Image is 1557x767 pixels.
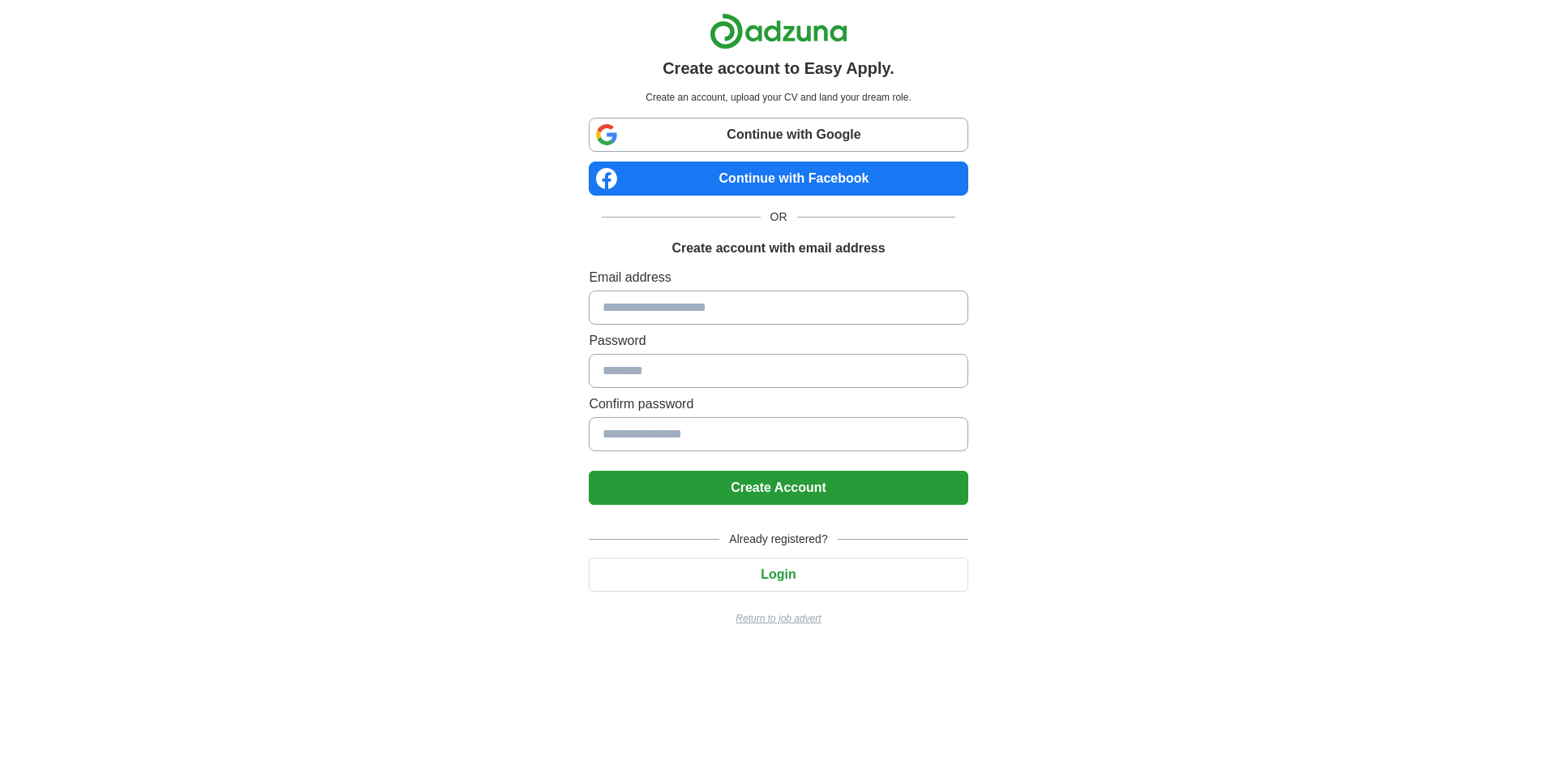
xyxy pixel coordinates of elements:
[761,209,797,226] span: OR
[589,394,967,414] label: Confirm password
[592,90,964,105] p: Create an account, upload your CV and land your dream role.
[589,162,967,196] a: Continue with Facebook
[710,13,847,50] img: Adzuna logo
[671,239,885,258] h1: Create account with email address
[589,471,967,505] button: Create Account
[589,567,967,581] a: Login
[589,558,967,592] button: Login
[589,118,967,152] a: Continue with Google
[663,56,894,80] h1: Create account to Easy Apply.
[589,268,967,287] label: Email address
[589,611,967,626] a: Return to job advert
[589,331,967,351] label: Password
[719,531,837,548] span: Already registered?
